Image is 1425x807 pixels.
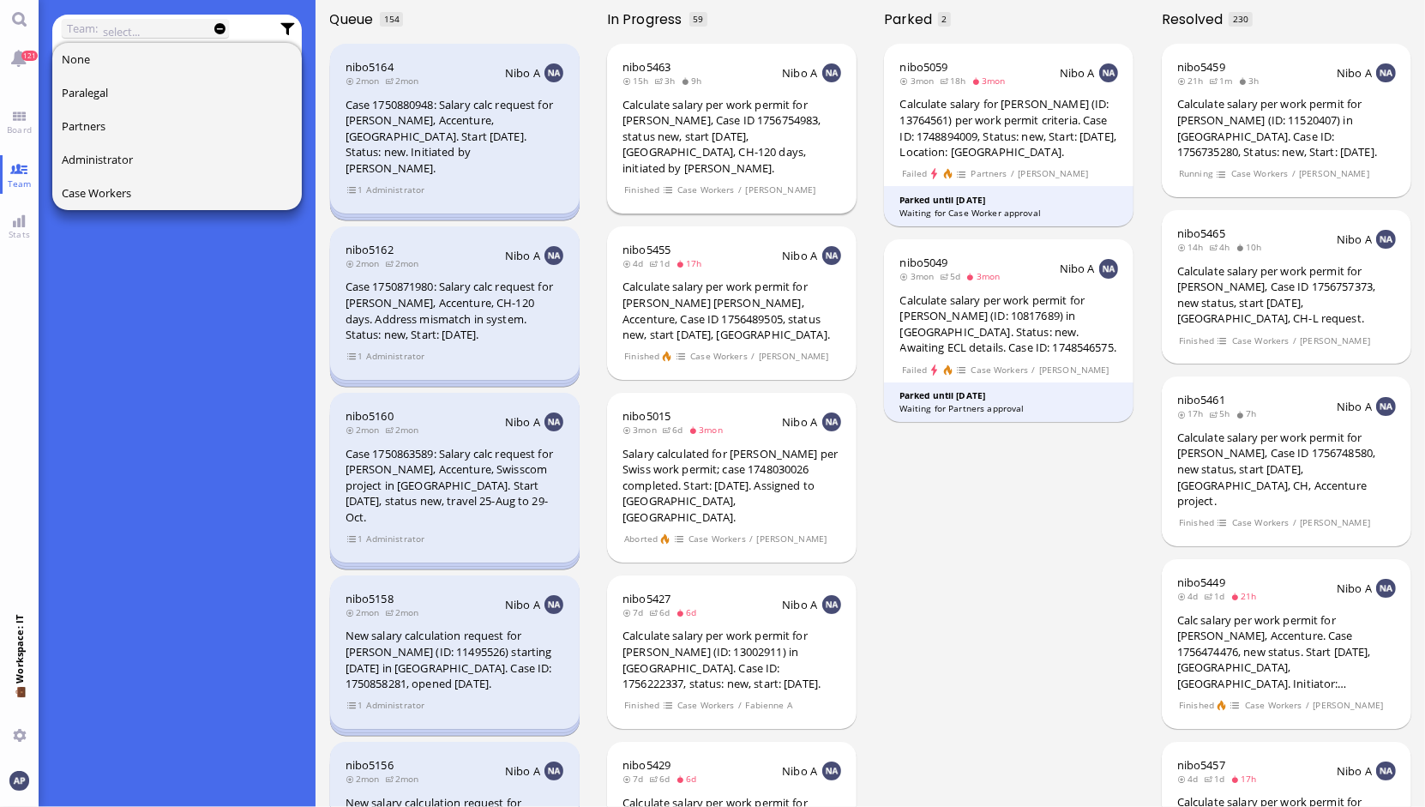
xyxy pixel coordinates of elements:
span: nibo5059 [900,59,948,75]
span: 2mon [346,424,385,436]
span: nibo5427 [622,591,670,606]
span: 2mon [346,773,385,785]
span: 6d [662,424,688,436]
img: NA [1099,259,1118,278]
span: None [62,51,90,67]
span: / [749,532,754,546]
span: [PERSON_NAME] [1038,363,1109,377]
span: 3h [1238,75,1265,87]
span: / [1291,166,1296,181]
span: nibo5465 [1177,226,1225,241]
span: [PERSON_NAME] [1300,515,1371,530]
span: Finished [1178,515,1214,530]
button: Partners [52,110,302,143]
span: Fabienne A [745,698,793,713]
span: Case Workers [676,698,735,713]
a: nibo5015 [622,408,670,424]
a: nibo5156 [346,757,394,773]
span: view 1 items [346,532,364,546]
button: Administrator [52,143,302,177]
span: 3mon [900,270,940,282]
span: 18h [940,75,971,87]
span: Resolved [1162,9,1230,29]
div: Parked until [DATE] [899,389,1119,402]
a: nibo5162 [346,242,394,257]
span: Queue [330,9,379,29]
span: Nibo A [505,763,540,779]
span: [PERSON_NAME] [1300,334,1371,348]
span: 6d [649,606,676,618]
span: / [737,698,743,713]
a: nibo5158 [346,591,394,606]
span: Case Workers [1244,698,1302,713]
div: Calculate salary for [PERSON_NAME] (ID: 13764561) per work permit criteria. Case ID: 1748894009, ... [900,96,1119,160]
span: Paralegal [62,85,108,100]
span: Nibo A [1337,581,1372,596]
div: Calc salary per work permit for [PERSON_NAME], Accenture. Case 1756474476, new status. Start [DAT... [1177,612,1396,692]
a: nibo5459 [1177,59,1225,75]
span: Nibo A [505,597,540,612]
span: Finished [624,183,660,197]
span: Case Workers [62,185,131,201]
img: NA [544,246,563,265]
img: You [9,771,28,790]
div: Calculate salary per work permit for [PERSON_NAME] (ID: 11520407) in [GEOGRAPHIC_DATA]. Case ID: ... [1177,96,1396,160]
span: Administrator [366,349,425,364]
span: 3mon [966,270,1006,282]
span: [PERSON_NAME] [758,349,829,364]
span: [PERSON_NAME] [1299,166,1370,181]
span: Case Workers [1231,334,1290,348]
span: 4d [622,257,649,269]
span: 1d [649,257,676,269]
span: / [1031,363,1037,377]
span: 6d [649,773,676,785]
span: view 1 items [346,698,364,713]
span: 154 [384,13,400,25]
span: view 1 items [346,183,364,197]
div: Calculate salary per work permit for [PERSON_NAME], Case ID 1756757373, new status, start [DATE],... [1177,263,1396,327]
span: 1d [1204,590,1230,602]
span: Partners [971,166,1007,181]
button: Paralegal [52,76,302,110]
img: NA [1099,63,1118,82]
span: Nibo A [1060,65,1095,81]
span: Finished [624,698,660,713]
a: nibo5164 [346,59,394,75]
span: Nibo A [782,597,817,612]
span: 2mon [346,606,385,618]
span: 15h [622,75,654,87]
div: Calculate salary per work permit for [PERSON_NAME] (ID: 10817689) in [GEOGRAPHIC_DATA]. Status: n... [900,292,1119,356]
span: 3h [654,75,681,87]
span: 59 [693,13,703,25]
img: NA [822,595,841,614]
a: nibo5449 [1177,575,1225,590]
span: 4h [1209,241,1236,253]
a: nibo5160 [346,408,394,424]
span: [PERSON_NAME] [745,183,816,197]
span: Case Workers [690,349,749,364]
span: 17h [1177,407,1209,419]
span: Administrator [366,698,425,713]
span: Finished [624,349,660,364]
span: Team [3,178,36,190]
span: 17h [676,257,707,269]
span: Case Workers [688,532,746,546]
img: NA [822,762,841,780]
span: 7d [622,773,649,785]
span: Case Workers [676,183,735,197]
div: Waiting for Partners approval [899,402,1119,415]
span: 4d [1177,590,1204,602]
span: nibo5049 [900,255,948,270]
span: 6d [676,773,702,785]
div: Calculate salary per work permit for [PERSON_NAME], Case ID 1756748580, new status, start [DATE],... [1177,430,1396,509]
span: Nibo A [782,248,817,263]
a: nibo5457 [1177,757,1225,773]
span: Failed [901,166,928,181]
span: / [1292,515,1297,530]
img: NA [1376,762,1395,780]
img: NA [822,246,841,265]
